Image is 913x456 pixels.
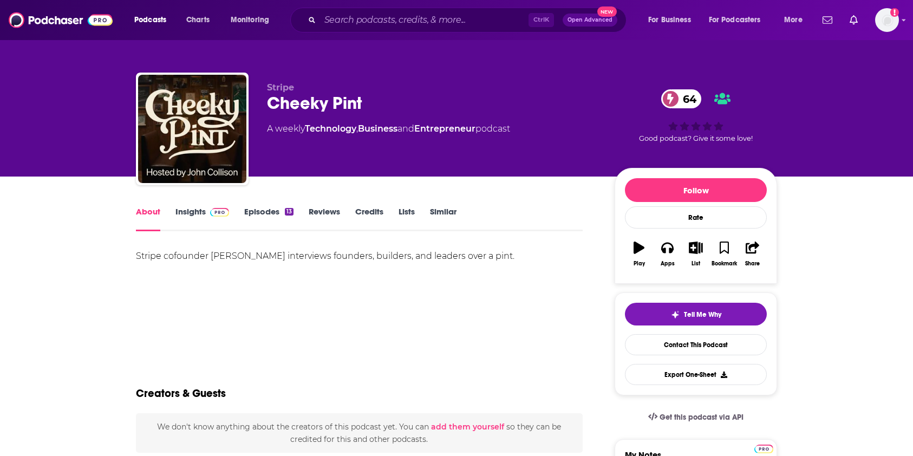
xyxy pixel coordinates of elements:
span: Good podcast? Give it some love! [639,134,753,142]
a: Contact This Podcast [625,334,767,355]
div: A weekly podcast [267,122,510,135]
a: Show notifications dropdown [845,11,862,29]
span: More [784,12,803,28]
span: Logged in as Morgan16 [875,8,899,32]
img: User Profile [875,8,899,32]
button: add them yourself [431,422,504,431]
iframe: Intercom live chat [876,419,902,445]
button: tell me why sparkleTell Me Why [625,303,767,325]
button: List [682,234,710,273]
span: Monitoring [231,12,269,28]
button: open menu [127,11,180,29]
button: open menu [702,11,777,29]
div: Share [745,260,760,267]
span: , [356,123,358,134]
a: Reviews [309,206,340,231]
span: For Business [648,12,691,28]
span: Stripe [267,82,294,93]
div: Apps [661,260,675,267]
img: Podchaser Pro [210,208,229,217]
img: Podchaser Pro [754,445,773,453]
a: About [136,206,160,231]
button: Open AdvancedNew [563,14,617,27]
button: open menu [777,11,816,29]
div: Rate [625,206,767,229]
button: Share [739,234,767,273]
div: 13 [285,208,294,216]
img: Cheeky Pint [138,75,246,183]
a: Charts [179,11,216,29]
div: Bookmark [712,260,737,267]
button: Export One-Sheet [625,364,767,385]
button: Apps [653,234,681,273]
a: Similar [430,206,456,231]
button: open menu [223,11,283,29]
img: tell me why sparkle [671,310,680,319]
span: Ctrl K [529,13,554,27]
a: Pro website [754,443,773,453]
a: Episodes13 [244,206,294,231]
span: For Podcasters [709,12,761,28]
a: Show notifications dropdown [818,11,837,29]
button: Follow [625,178,767,202]
button: open menu [641,11,705,29]
button: Play [625,234,653,273]
span: Get this podcast via API [660,413,744,422]
h2: Creators & Guests [136,387,226,400]
div: 64Good podcast? Give it some love! [615,82,777,149]
span: New [597,6,617,17]
span: and [397,123,414,134]
a: Technology [305,123,356,134]
a: Credits [355,206,383,231]
a: Lists [399,206,415,231]
a: Business [358,123,397,134]
a: InsightsPodchaser Pro [175,206,229,231]
div: List [692,260,700,267]
button: Show profile menu [875,8,899,32]
span: Podcasts [134,12,166,28]
span: Tell Me Why [684,310,721,319]
input: Search podcasts, credits, & more... [320,11,529,29]
a: Entrepreneur [414,123,475,134]
img: Podchaser - Follow, Share and Rate Podcasts [9,10,113,30]
div: Play [634,260,645,267]
div: Search podcasts, credits, & more... [301,8,637,32]
svg: Add a profile image [890,8,899,17]
span: Open Advanced [568,17,612,23]
button: Bookmark [710,234,738,273]
span: We don't know anything about the creators of this podcast yet . You can so they can be credited f... [157,422,561,444]
div: Stripe cofounder [PERSON_NAME] interviews founders, builders, and leaders over a pint. [136,249,583,264]
span: Charts [186,12,210,28]
a: Get this podcast via API [640,404,752,431]
span: 64 [672,89,702,108]
a: 64 [661,89,702,108]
